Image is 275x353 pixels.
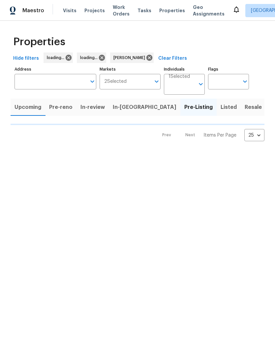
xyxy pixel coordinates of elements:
[196,80,205,89] button: Open
[158,54,187,63] span: Clear Filters
[244,127,264,144] div: 25
[164,67,205,71] label: Individuals
[245,103,262,112] span: Resale
[44,52,73,63] div: loading...
[156,52,190,65] button: Clear Filters
[11,52,42,65] button: Hide filters
[221,103,237,112] span: Listed
[113,4,130,17] span: Work Orders
[15,103,41,112] span: Upcoming
[22,7,44,14] span: Maestro
[113,103,176,112] span: In-[GEOGRAPHIC_DATA]
[159,7,185,14] span: Properties
[156,129,264,141] nav: Pagination Navigation
[193,4,225,17] span: Geo Assignments
[13,54,39,63] span: Hide filters
[88,77,97,86] button: Open
[110,52,154,63] div: [PERSON_NAME]
[13,39,65,45] span: Properties
[203,132,236,139] p: Items Per Page
[152,77,161,86] button: Open
[47,54,67,61] span: loading...
[80,54,100,61] span: loading...
[77,52,106,63] div: loading...
[104,79,127,84] span: 2 Selected
[168,74,190,80] span: 1 Selected
[49,103,73,112] span: Pre-reno
[63,7,76,14] span: Visits
[240,77,250,86] button: Open
[15,67,96,71] label: Address
[84,7,105,14] span: Projects
[113,54,148,61] span: [PERSON_NAME]
[184,103,213,112] span: Pre-Listing
[100,67,161,71] label: Markets
[137,8,151,13] span: Tasks
[208,67,249,71] label: Flags
[80,103,105,112] span: In-review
